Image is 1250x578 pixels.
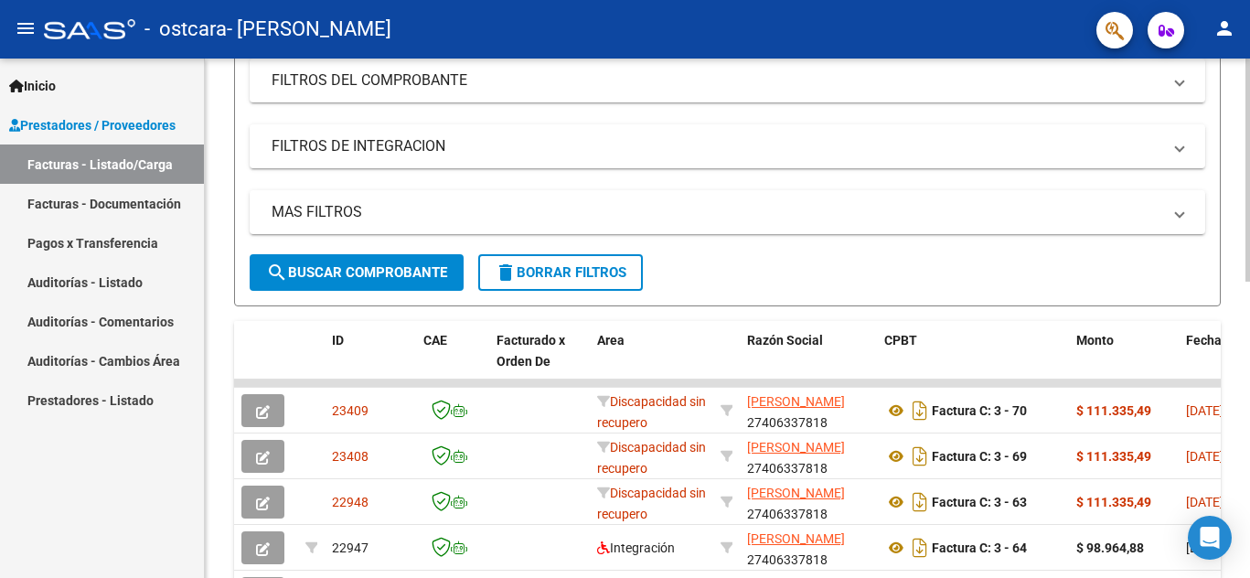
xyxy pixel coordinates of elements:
span: CAE [423,333,447,348]
span: 23408 [332,449,369,464]
strong: Factura C: 3 - 69 [932,449,1027,464]
i: Descargar documento [908,487,932,517]
strong: $ 111.335,49 [1076,403,1151,418]
div: 27406337818 [747,529,870,567]
mat-expansion-panel-header: FILTROS DEL COMPROBANTE [250,59,1205,102]
mat-icon: search [266,262,288,284]
datatable-header-cell: CAE [416,321,489,401]
datatable-header-cell: ID [325,321,416,401]
datatable-header-cell: CPBT [877,321,1069,401]
span: Monto [1076,333,1114,348]
datatable-header-cell: Area [590,321,713,401]
mat-icon: person [1213,17,1235,39]
mat-icon: menu [15,17,37,39]
span: CPBT [884,333,917,348]
span: Discapacidad sin recupero [597,394,706,430]
span: [DATE] [1186,541,1223,555]
span: [DATE] [1186,495,1223,509]
span: 22947 [332,541,369,555]
div: Open Intercom Messenger [1188,516,1232,560]
span: [DATE] [1186,449,1223,464]
datatable-header-cell: Facturado x Orden De [489,321,590,401]
span: 22948 [332,495,369,509]
mat-panel-title: MAS FILTROS [272,202,1161,222]
i: Descargar documento [908,396,932,425]
span: [PERSON_NAME] [747,394,845,409]
span: Borrar Filtros [495,264,626,281]
span: [PERSON_NAME] [747,486,845,500]
mat-expansion-panel-header: FILTROS DE INTEGRACION [250,124,1205,168]
mat-expansion-panel-header: MAS FILTROS [250,190,1205,234]
span: Discapacidad sin recupero [597,440,706,476]
datatable-header-cell: Razón Social [740,321,877,401]
strong: $ 111.335,49 [1076,449,1151,464]
span: Facturado x Orden De [497,333,565,369]
span: Integración [597,541,675,555]
strong: Factura C: 3 - 64 [932,541,1027,555]
mat-panel-title: FILTROS DE INTEGRACION [272,136,1161,156]
span: Area [597,333,625,348]
div: 27406337818 [747,391,870,430]
span: Inicio [9,76,56,96]
span: ID [332,333,344,348]
strong: Factura C: 3 - 63 [932,495,1027,509]
span: [PERSON_NAME] [747,531,845,546]
span: Buscar Comprobante [266,264,447,281]
strong: $ 98.964,88 [1076,541,1144,555]
datatable-header-cell: Monto [1069,321,1179,401]
i: Descargar documento [908,442,932,471]
div: 27406337818 [747,483,870,521]
mat-panel-title: FILTROS DEL COMPROBANTE [272,70,1161,91]
i: Descargar documento [908,533,932,562]
span: Razón Social [747,333,823,348]
button: Borrar Filtros [478,254,643,291]
strong: $ 111.335,49 [1076,495,1151,509]
span: Prestadores / Proveedores [9,115,176,135]
span: 23409 [332,403,369,418]
span: Discapacidad sin recupero [597,486,706,521]
div: 27406337818 [747,437,870,476]
button: Buscar Comprobante [250,254,464,291]
strong: Factura C: 3 - 70 [932,403,1027,418]
mat-icon: delete [495,262,517,284]
span: [PERSON_NAME] [747,440,845,455]
span: [DATE] [1186,403,1223,418]
span: - ostcara [144,9,227,49]
span: - [PERSON_NAME] [227,9,391,49]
